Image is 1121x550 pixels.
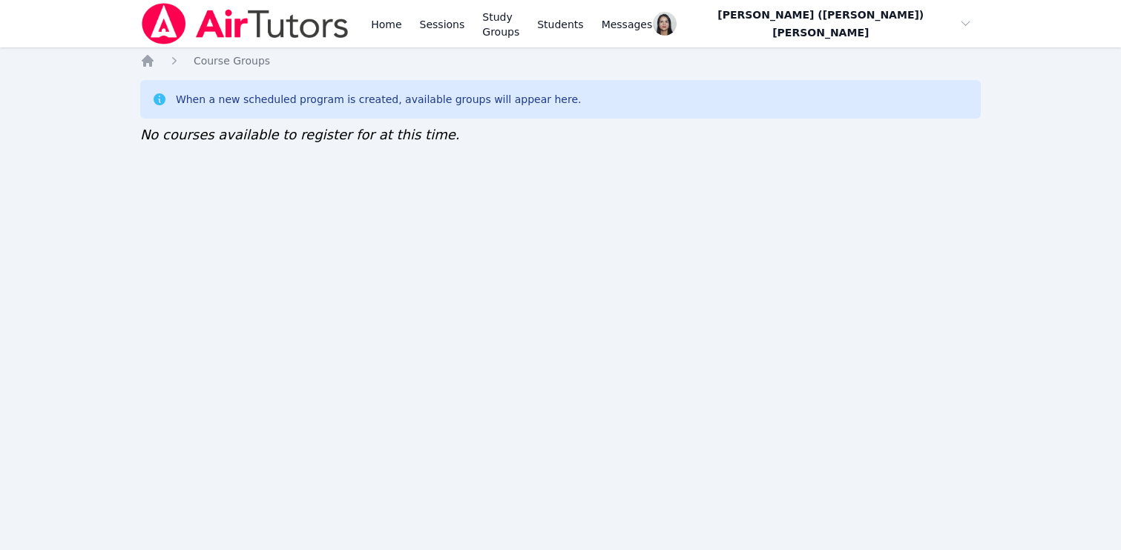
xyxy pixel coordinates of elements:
[140,3,350,44] img: Air Tutors
[140,53,981,68] nav: Breadcrumb
[140,127,460,142] span: No courses available to register for at this time.
[194,53,270,68] a: Course Groups
[602,17,653,32] span: Messages
[176,92,582,107] div: When a new scheduled program is created, available groups will appear here.
[194,55,270,67] span: Course Groups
